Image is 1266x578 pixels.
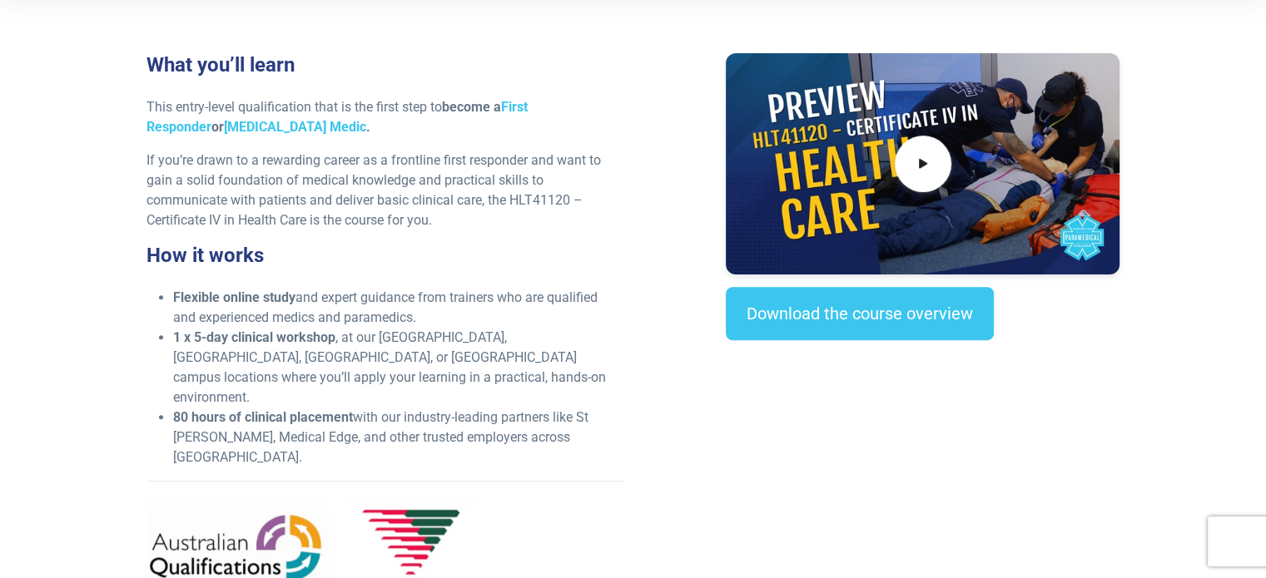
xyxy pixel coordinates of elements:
[173,329,335,345] strong: 1 x 5-day clinical workshop
[726,287,994,340] a: Download the course overview
[146,244,623,268] h3: How it works
[224,119,366,135] a: [MEDICAL_DATA] Medic
[726,373,1120,459] iframe: EmbedSocial Universal Widget
[173,289,295,305] strong: Flexible online study
[146,53,623,77] h3: What you’ll learn
[146,99,528,135] strong: become a or .
[146,97,623,137] p: This entry-level qualification that is the first step to
[173,328,623,408] li: , at our [GEOGRAPHIC_DATA], [GEOGRAPHIC_DATA], [GEOGRAPHIC_DATA], or [GEOGRAPHIC_DATA] campus loc...
[146,99,528,135] a: First Responder
[173,408,623,467] li: with our industry-leading partners like St [PERSON_NAME], Medical Edge, and other trusted employe...
[173,409,353,425] strong: 80 hours of clinical placement
[173,288,623,328] li: and expert guidance from trainers who are qualified and experienced medics and paramedics.
[146,151,623,230] p: If you’re drawn to a rewarding career as a frontline first responder and want to gain a solid fou...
